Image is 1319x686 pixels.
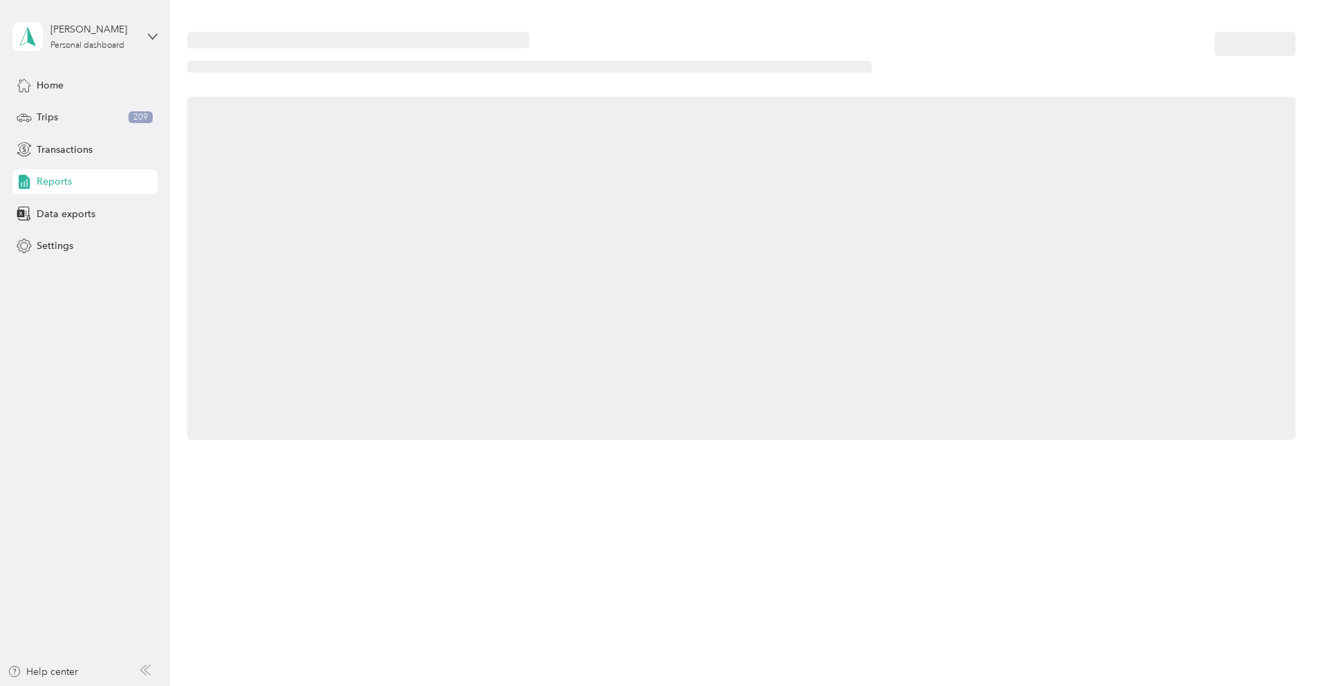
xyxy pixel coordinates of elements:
span: Home [37,78,64,93]
span: Transactions [37,142,93,157]
button: Help center [8,665,78,679]
div: [PERSON_NAME] [50,22,137,37]
span: Settings [37,239,73,253]
span: Data exports [37,207,95,221]
span: Trips [37,110,58,124]
span: 209 [129,111,153,124]
iframe: Everlance-gr Chat Button Frame [1242,609,1319,686]
span: Reports [37,174,72,189]
div: Personal dashboard [50,41,124,50]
